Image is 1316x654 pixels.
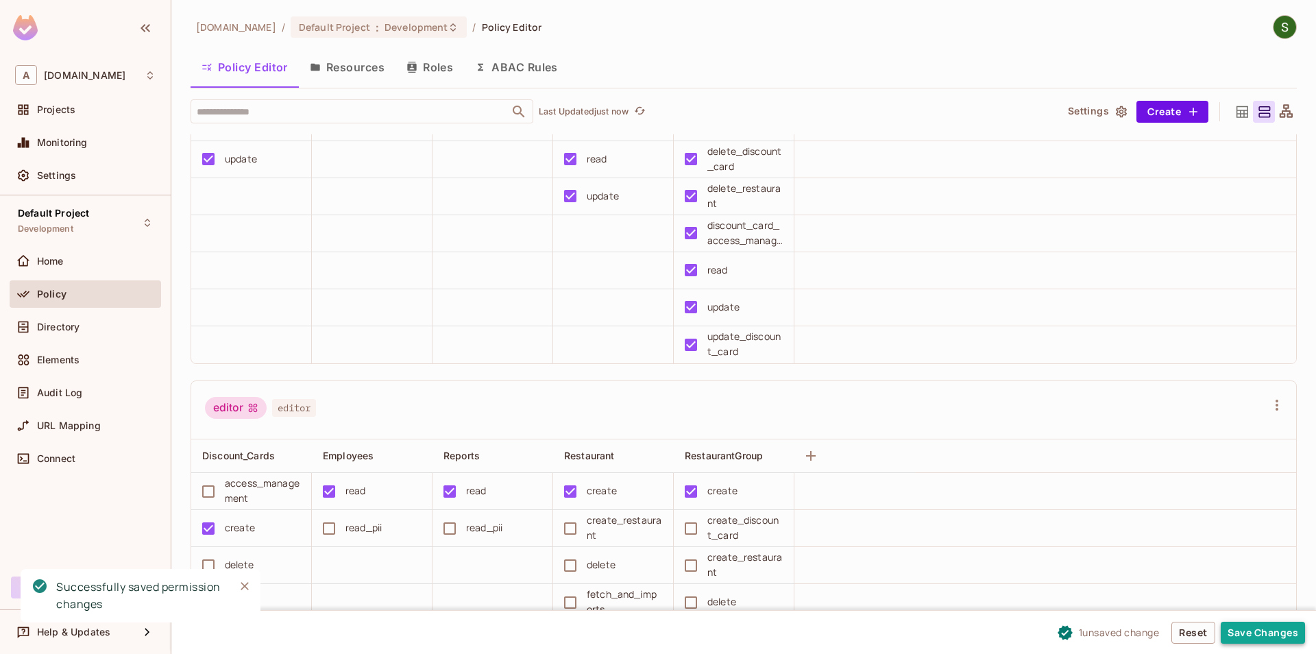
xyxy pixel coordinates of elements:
[466,483,487,498] div: read
[37,420,101,431] span: URL Mapping
[299,21,370,34] span: Default Project
[225,476,300,506] div: access_management
[1274,16,1296,38] img: Shakti Seniyar
[323,450,374,461] span: Employees
[395,50,464,84] button: Roles
[629,104,648,120] span: Refresh is not available in edit mode.
[37,322,80,332] span: Directory
[234,576,255,596] button: Close
[18,208,89,219] span: Default Project
[299,50,395,84] button: Resources
[1171,622,1215,644] button: Reset
[707,218,783,248] div: discount_card_access_management
[587,152,607,167] div: read
[707,483,738,498] div: create
[539,106,629,117] p: Last Updated just now
[282,21,285,34] li: /
[587,483,617,498] div: create
[37,354,80,365] span: Elements
[37,170,76,181] span: Settings
[1221,622,1305,644] button: Save Changes
[707,594,736,609] div: delete
[707,513,783,543] div: create_discount_card
[482,21,542,34] span: Policy Editor
[634,105,646,119] span: refresh
[13,15,38,40] img: SReyMgAAAABJRU5ErkJggg==
[707,550,783,580] div: create_restaurant
[196,21,276,34] span: the active workspace
[509,102,528,121] button: Open
[44,70,125,81] span: Workspace: allerin.com
[202,450,275,461] span: Discount_Cards
[345,520,382,535] div: read_pii
[685,450,763,461] span: RestaurantGroup
[37,137,88,148] span: Monitoring
[191,50,299,84] button: Policy Editor
[466,520,502,535] div: read_pii
[225,557,254,572] div: delete
[272,399,316,417] span: editor
[587,513,662,543] div: create_restaurant
[385,21,448,34] span: Development
[707,181,783,211] div: delete_restaurant
[37,453,75,464] span: Connect
[225,152,257,167] div: update
[1136,101,1208,123] button: Create
[564,450,615,461] span: Restaurant
[225,520,255,535] div: create
[375,22,380,33] span: :
[1062,101,1131,123] button: Settings
[707,263,728,278] div: read
[464,50,569,84] button: ABAC Rules
[1079,625,1160,640] span: 1 unsaved change
[707,300,740,315] div: update
[707,329,783,359] div: update_discount_card
[37,256,64,267] span: Home
[587,557,616,572] div: delete
[631,104,648,120] button: refresh
[37,289,66,300] span: Policy
[205,397,267,419] div: editor
[707,144,783,174] div: delete_discount_card
[587,587,662,617] div: fetch_and_imports
[587,189,619,204] div: update
[15,65,37,85] span: A
[345,483,366,498] div: read
[18,223,73,234] span: Development
[443,450,480,461] span: Reports
[472,21,476,34] li: /
[56,579,223,613] div: Successfully saved permission changes
[37,104,75,115] span: Projects
[37,387,82,398] span: Audit Log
